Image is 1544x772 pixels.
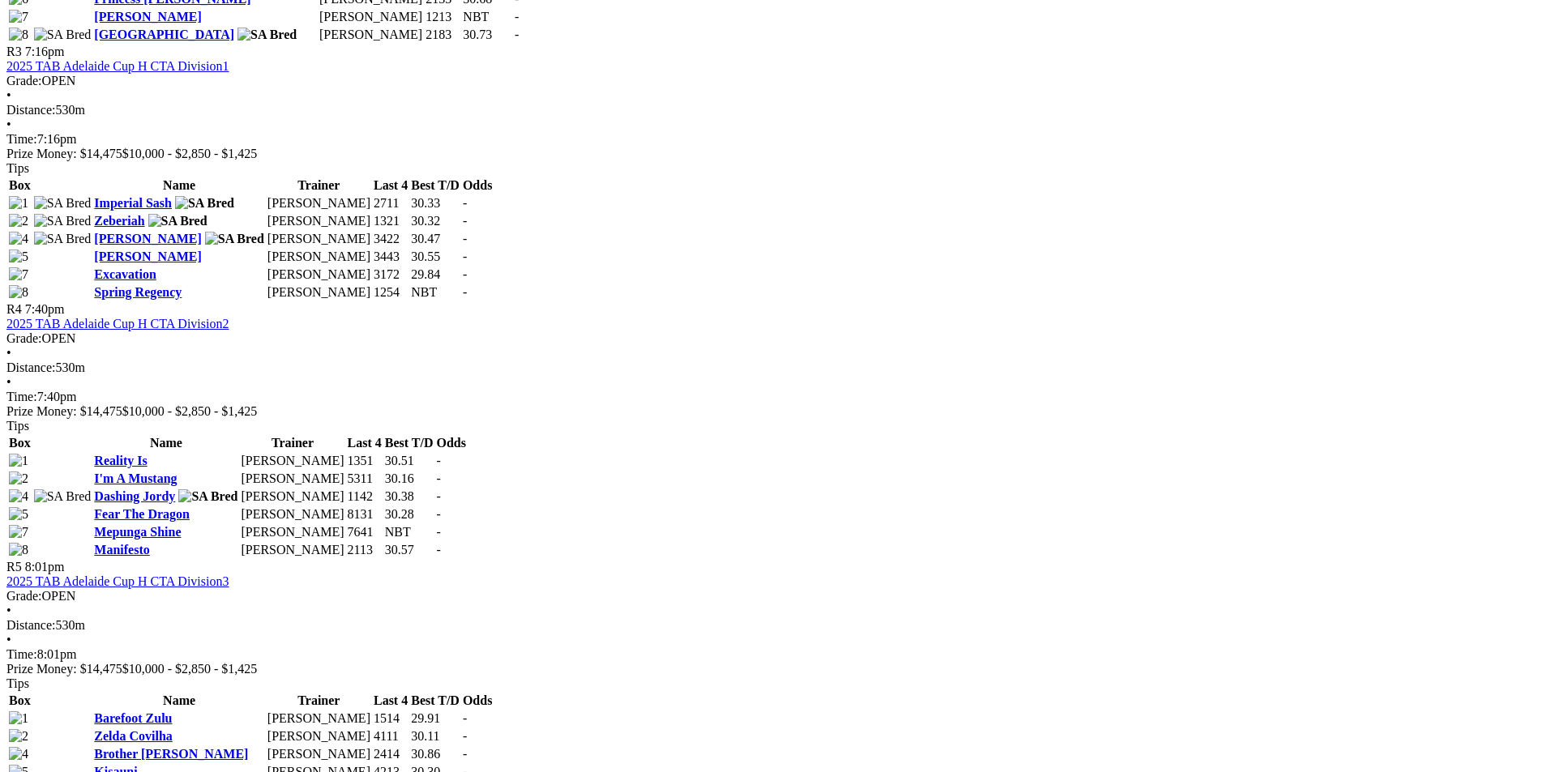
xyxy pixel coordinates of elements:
[9,178,31,192] span: Box
[384,524,434,540] td: NBT
[373,284,408,301] td: 1254
[436,435,467,451] th: Odds
[6,103,1538,117] div: 530m
[6,59,229,73] a: 2025 TAB Adelaide Cup H CTA Division1
[6,390,1538,404] div: 7:40pm
[425,27,460,43] td: 2183
[122,147,258,160] span: $10,000 - $2,850 - $1,425
[25,45,65,58] span: 7:16pm
[6,390,37,403] span: Time:
[319,9,423,25] td: [PERSON_NAME]
[34,214,92,228] img: SA Bred
[240,453,344,469] td: [PERSON_NAME]
[463,729,467,743] span: -
[437,507,441,521] span: -
[6,589,1538,604] div: OPEN
[9,489,28,504] img: 4
[34,232,92,246] img: SA Bred
[9,28,28,42] img: 8
[267,728,371,744] td: [PERSON_NAME]
[9,711,28,726] img: 1
[373,728,408,744] td: 4111
[6,45,22,58] span: R3
[437,543,441,557] span: -
[6,604,11,617] span: •
[205,232,264,246] img: SA Bred
[175,196,234,211] img: SA Bred
[94,196,172,210] a: Imperial Sash
[240,506,344,522] td: [PERSON_NAME]
[240,542,344,558] td: [PERSON_NAME]
[93,693,265,709] th: Name
[94,10,201,23] a: [PERSON_NAME]
[267,267,371,283] td: [PERSON_NAME]
[6,618,55,632] span: Distance:
[410,728,460,744] td: 30.11
[94,747,248,761] a: Brother [PERSON_NAME]
[6,589,42,603] span: Grade:
[463,196,467,210] span: -
[6,647,37,661] span: Time:
[6,331,42,345] span: Grade:
[9,525,28,540] img: 7
[34,28,92,42] img: SA Bred
[94,28,234,41] a: [GEOGRAPHIC_DATA]
[6,88,11,102] span: •
[94,489,175,503] a: Dashing Jordy
[9,10,28,24] img: 7
[267,710,371,727] td: [PERSON_NAME]
[373,746,408,762] td: 2414
[9,436,31,450] span: Box
[462,693,493,709] th: Odds
[410,231,460,247] td: 30.47
[267,177,371,194] th: Trainer
[437,471,441,485] span: -
[9,729,28,744] img: 2
[463,232,467,245] span: -
[6,132,37,146] span: Time:
[122,662,258,676] span: $10,000 - $2,850 - $1,425
[6,161,29,175] span: Tips
[94,507,190,521] a: Fear The Dragon
[515,28,519,41] span: -
[25,302,65,316] span: 7:40pm
[384,488,434,505] td: 30.38
[267,231,371,247] td: [PERSON_NAME]
[384,471,434,487] td: 30.16
[373,177,408,194] th: Last 4
[6,618,1538,633] div: 530m
[9,285,28,300] img: 8
[94,454,147,467] a: Reality Is
[9,232,28,246] img: 4
[6,346,11,360] span: •
[6,147,1538,161] div: Prize Money: $14,475
[462,27,512,43] td: 30.73
[9,454,28,468] img: 1
[9,471,28,486] img: 2
[6,117,11,131] span: •
[437,454,441,467] span: -
[94,232,201,245] a: [PERSON_NAME]
[9,747,28,761] img: 4
[384,435,434,451] th: Best T/D
[178,489,237,504] img: SA Bred
[373,267,408,283] td: 3172
[347,524,383,540] td: 7641
[384,506,434,522] td: 30.28
[240,488,344,505] td: [PERSON_NAME]
[463,214,467,228] span: -
[94,471,177,485] a: I'm A Mustang
[373,710,408,727] td: 1514
[6,574,229,588] a: 2025 TAB Adelaide Cup H CTA Division3
[240,471,344,487] td: [PERSON_NAME]
[463,267,467,281] span: -
[6,676,29,690] span: Tips
[410,284,460,301] td: NBT
[267,213,371,229] td: [PERSON_NAME]
[94,729,172,743] a: Zelda Covilha
[515,10,519,23] span: -
[347,453,383,469] td: 1351
[237,28,297,42] img: SA Bred
[373,213,408,229] td: 1321
[410,213,460,229] td: 30.32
